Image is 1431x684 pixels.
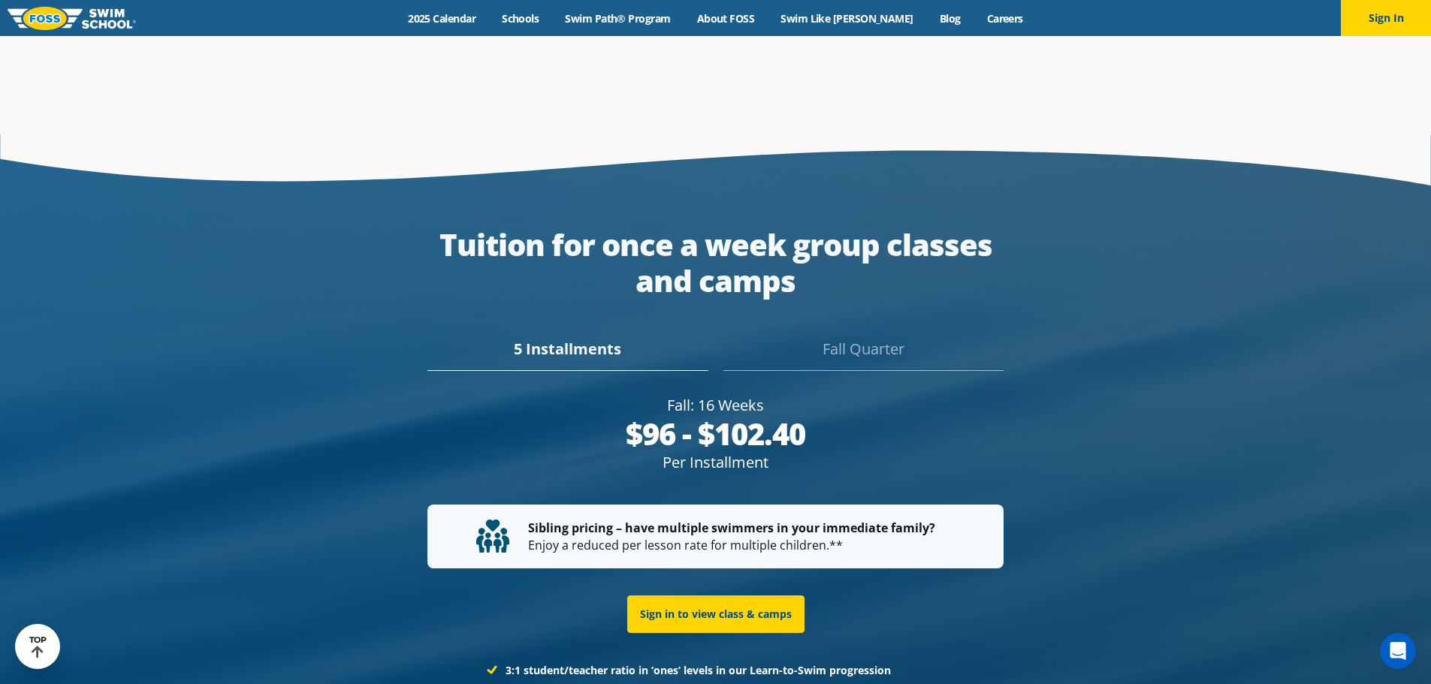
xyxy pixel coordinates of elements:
[552,11,684,26] a: Swim Path® Program
[684,11,768,26] a: About FOSS
[506,663,891,677] strong: 3:1 student/teacher ratio in ‘ones’ levels in our Learn-to-Swim progression
[427,452,1004,473] div: Per Installment
[974,11,1036,26] a: Careers
[723,338,1004,371] div: Fall Quarter
[627,595,805,633] a: Sign in to view class & camps
[427,338,708,371] div: 5 Installments
[489,11,552,26] a: Schools
[427,416,1004,452] div: $96 - $102.40
[427,395,1004,416] div: Fall: 16 Weeks
[476,520,955,553] p: Enjoy a reduced per lesson rate for multiple children.**
[528,520,935,536] strong: Sibling pricing – have multiple swimmers in your immediate family?
[29,635,47,658] div: TOP
[926,11,974,26] a: Blog
[768,11,927,26] a: Swim Like [PERSON_NAME]
[427,227,1004,299] div: Tuition for once a week group classes and camps
[8,7,136,30] img: FOSS Swim School Logo
[395,11,489,26] a: 2025 Calendar
[476,520,509,553] img: tuition-family-children.svg
[1380,633,1416,669] iframe: Intercom live chat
